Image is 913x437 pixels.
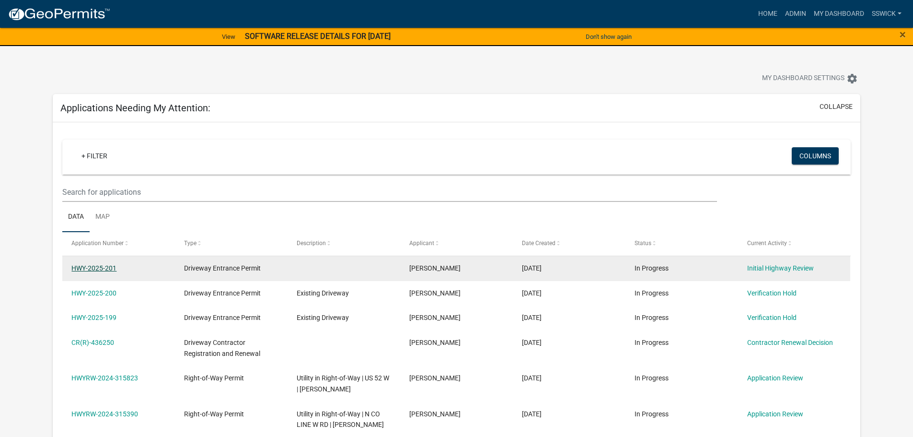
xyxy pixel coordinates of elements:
[409,374,461,382] span: Dylan Garrison
[747,240,787,247] span: Current Activity
[747,410,803,418] a: Application Review
[625,232,738,255] datatable-header-cell: Status
[635,289,669,297] span: In Progress
[781,5,810,23] a: Admin
[297,374,389,393] span: Utility in Right-of-Way | US 52 W | Dylan Garrison
[754,69,866,88] button: My Dashboard Settingssettings
[635,264,669,272] span: In Progress
[522,339,542,346] span: 06/16/2025
[522,374,542,382] span: 09/24/2024
[297,240,326,247] span: Description
[297,314,349,321] span: Existing Driveway
[184,339,260,357] span: Driveway Contractor Registration and Renewal
[409,240,434,247] span: Applicant
[184,374,244,382] span: Right-of-Way Permit
[245,32,391,41] strong: SOFTWARE RELEASE DETAILS FOR [DATE]
[792,147,839,165] button: Columns
[522,289,542,297] span: 09/05/2025
[62,202,90,233] a: Data
[74,147,115,165] a: + Filter
[71,374,138,382] a: HWYRW-2024-315823
[71,289,116,297] a: HWY-2025-200
[900,29,906,40] button: Close
[582,29,636,45] button: Don't show again
[513,232,625,255] datatable-header-cell: Date Created
[62,232,175,255] datatable-header-cell: Application Number
[868,5,905,23] a: sswick
[747,339,833,346] a: Contractor Renewal Decision
[762,73,844,84] span: My Dashboard Settings
[747,264,814,272] a: Initial Highway Review
[297,410,384,429] span: Utility in Right-of-Way | N CO LINE W RD | Dylan Garrison
[71,240,124,247] span: Application Number
[184,410,244,418] span: Right-of-Way Permit
[71,264,116,272] a: HWY-2025-201
[218,29,239,45] a: View
[635,410,669,418] span: In Progress
[522,410,542,418] span: 09/24/2024
[175,232,288,255] datatable-header-cell: Type
[522,240,555,247] span: Date Created
[288,232,400,255] datatable-header-cell: Description
[184,264,261,272] span: Driveway Entrance Permit
[71,410,138,418] a: HWYRW-2024-315390
[635,339,669,346] span: In Progress
[71,314,116,321] a: HWY-2025-199
[635,314,669,321] span: In Progress
[846,73,858,84] i: settings
[184,240,196,247] span: Type
[738,232,850,255] datatable-header-cell: Current Activity
[747,289,797,297] a: Verification Hold
[409,339,461,346] span: Anthony Hardebeck
[90,202,116,233] a: Map
[409,289,461,297] span: Jessica Ritchie
[62,182,717,202] input: Search for applications
[297,289,349,297] span: Existing Driveway
[747,374,803,382] a: Application Review
[400,232,513,255] datatable-header-cell: Applicant
[409,410,461,418] span: Dylan Garrison
[820,102,853,112] button: collapse
[810,5,868,23] a: My Dashboard
[71,339,114,346] a: CR(R)-436250
[754,5,781,23] a: Home
[522,314,542,321] span: 09/05/2025
[522,264,542,272] span: 09/08/2025
[635,240,651,247] span: Status
[635,374,669,382] span: In Progress
[60,102,210,114] h5: Applications Needing My Attention:
[409,264,461,272] span: Robert Lahrman
[900,28,906,41] span: ×
[747,314,797,321] a: Verification Hold
[184,314,261,321] span: Driveway Entrance Permit
[409,314,461,321] span: Jessica Ritchie
[184,289,261,297] span: Driveway Entrance Permit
